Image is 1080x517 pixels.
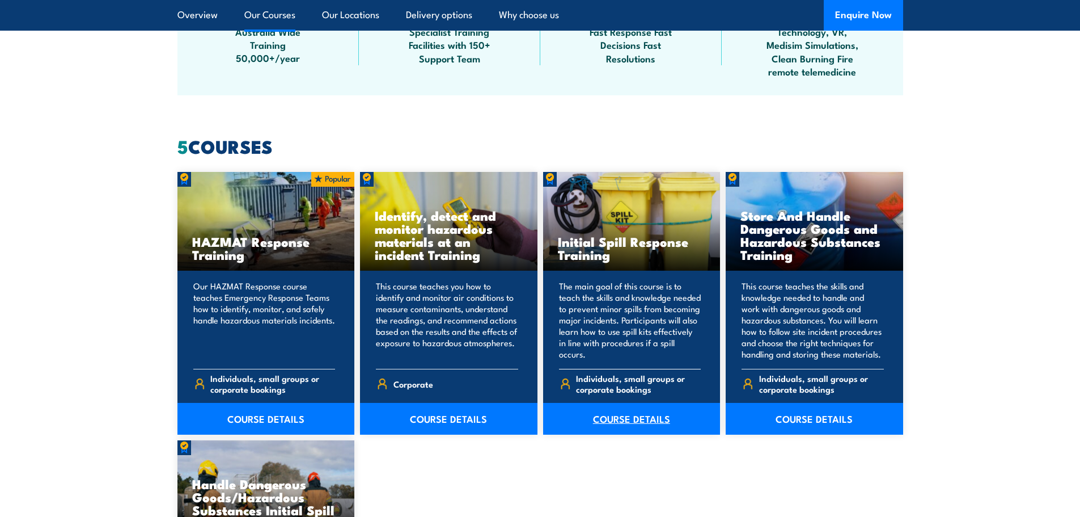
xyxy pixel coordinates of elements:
[759,373,884,394] span: Individuals, small groups or corporate bookings
[177,403,355,435] a: COURSE DETAILS
[399,25,501,65] span: Specialist Training Facilities with 150+ Support Team
[576,373,701,394] span: Individuals, small groups or corporate bookings
[375,209,523,261] h3: Identify, detect and monitor hazardous materials at an incident Training
[726,403,903,435] a: COURSE DETAILS
[558,235,706,261] h3: Initial Spill Response Training
[376,280,518,360] p: This course teaches you how to identify and monitor air conditions to measure contaminants, under...
[742,280,884,360] p: This course teaches the skills and knowledge needed to handle and work with dangerous goods and h...
[217,25,319,65] span: Australia Wide Training 50,000+/year
[210,373,335,394] span: Individuals, small groups or corporate bookings
[559,280,701,360] p: The main goal of this course is to teach the skills and knowledge needed to prevent minor spills ...
[543,403,721,435] a: COURSE DETAILS
[761,25,863,78] span: Technology, VR, Medisim Simulations, Clean Burning Fire remote telemedicine
[177,138,903,154] h2: COURSES
[193,280,336,360] p: Our HAZMAT Response course teaches Emergency Response Teams how to identify, monitor, and safely ...
[580,25,682,65] span: Fast Response Fast Decisions Fast Resolutions
[740,209,888,261] h3: Store And Handle Dangerous Goods and Hazardous Substances Training
[360,403,537,435] a: COURSE DETAILS
[177,132,188,160] strong: 5
[393,375,433,393] span: Corporate
[192,235,340,261] h3: HAZMAT Response Training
